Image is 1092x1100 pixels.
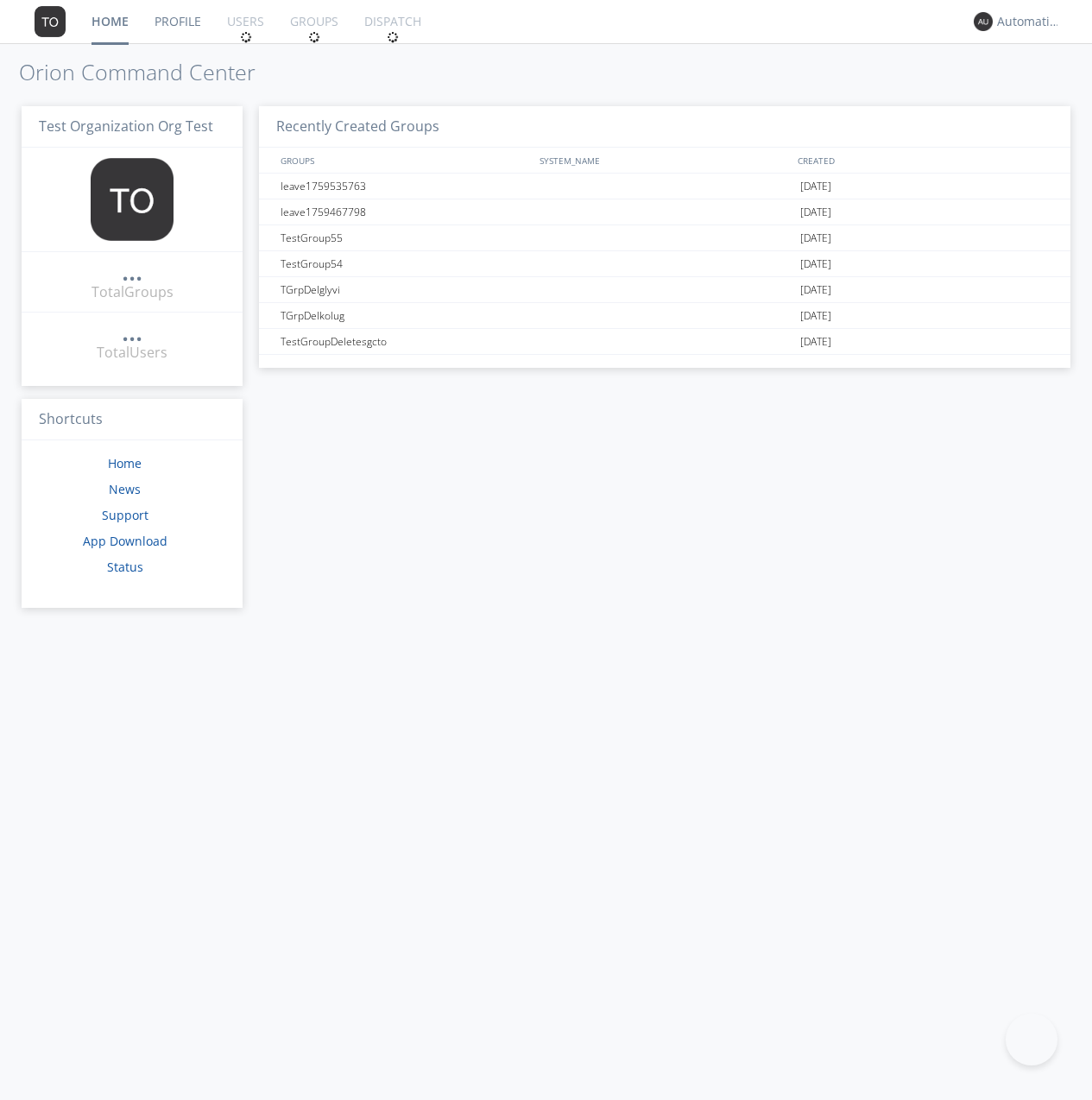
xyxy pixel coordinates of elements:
[92,282,174,302] div: Total Groups
[1006,1014,1057,1065] iframe: Toggle Customer Support
[800,251,831,277] span: [DATE]
[109,481,141,497] a: News
[276,329,533,354] div: TestGroupDeletesgcto
[259,174,1070,199] a: leave1759535763[DATE]
[22,399,243,441] h3: Shortcuts
[39,117,213,136] span: Test Organization Org Test
[91,158,174,241] img: 373638.png
[308,31,320,43] img: spin.svg
[800,174,831,199] span: [DATE]
[122,262,142,282] a: ...
[793,148,1053,173] div: CREATED
[122,323,142,340] div: ...
[259,106,1070,149] h3: Recently Created Groups
[259,329,1070,355] a: TestGroupDeletesgcto[DATE]
[276,225,533,250] div: TestGroup55
[259,225,1070,251] a: TestGroup55[DATE]
[276,148,530,173] div: GROUPS
[276,303,533,328] div: TGrpDelkolug
[83,533,167,549] a: App Download
[108,455,142,471] a: Home
[35,6,66,37] img: 373638.png
[259,251,1070,277] a: TestGroup54[DATE]
[259,199,1070,225] a: leave1759467798[DATE]
[800,277,831,303] span: [DATE]
[800,303,831,329] span: [DATE]
[259,277,1070,303] a: TGrpDelglyvi[DATE]
[800,329,831,355] span: [DATE]
[974,12,993,31] img: 373638.png
[276,199,533,224] div: leave1759467798
[276,277,533,302] div: TGrpDelglyvi
[997,13,1062,30] div: Automation+0004
[800,199,831,225] span: [DATE]
[800,225,831,251] span: [DATE]
[122,323,142,343] a: ...
[259,303,1070,329] a: TGrpDelkolug[DATE]
[122,262,142,280] div: ...
[387,31,399,43] img: spin.svg
[240,31,252,43] img: spin.svg
[535,148,794,173] div: SYSTEM_NAME
[276,251,533,276] div: TestGroup54
[107,559,143,575] a: Status
[102,507,148,523] a: Support
[97,343,167,363] div: Total Users
[276,174,533,199] div: leave1759535763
